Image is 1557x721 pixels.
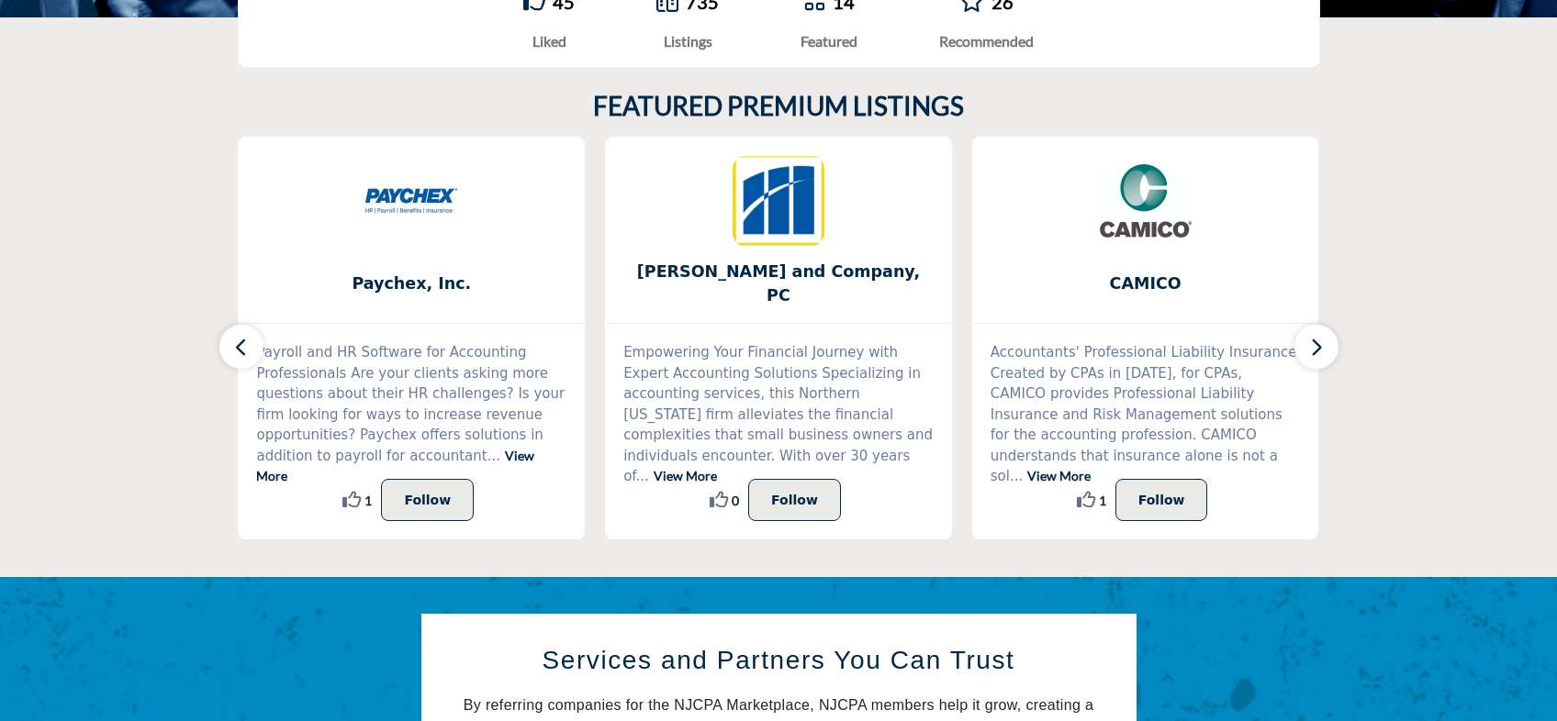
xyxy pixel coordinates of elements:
span: Paychex, Inc. [265,272,557,295]
a: Paychex, Inc. [238,260,585,308]
span: [PERSON_NAME] and Company, PC [633,260,924,308]
p: Follow [404,489,451,511]
a: View More [1027,468,1091,483]
button: Follow [1115,479,1208,521]
img: Magone and Company, PC [733,155,824,247]
b: Paychex, Inc. [265,260,557,308]
div: Recommended [939,30,1034,52]
span: 1 [1099,491,1106,510]
p: Follow [1138,489,1185,511]
a: [PERSON_NAME] and Company, PC [605,260,952,308]
p: Follow [771,489,818,511]
span: ... [636,468,649,484]
a: View More [654,468,717,483]
span: 0 [732,491,739,510]
span: CAMICO [1000,272,1292,295]
span: ... [487,448,500,464]
div: Listings [656,30,719,52]
span: 1 [364,491,372,510]
img: CAMICO [1100,155,1192,247]
div: Featured [801,30,857,52]
h2: Services and Partners You Can Trust [463,641,1095,680]
button: Follow [381,479,474,521]
span: ... [1010,468,1023,484]
p: Accountants' Professional Liability Insurance Created by CPAs in [DATE], for CPAs, CAMICO provide... [991,342,1301,487]
img: Paychex, Inc. [365,155,457,247]
b: CAMICO [1000,260,1292,308]
button: Follow [748,479,841,521]
p: Empowering Your Financial Journey with Expert Accounting Solutions Specializing in accounting ser... [623,342,934,487]
a: View More [256,448,533,484]
p: Payroll and HR Software for Accounting Professionals Are your clients asking more questions about... [256,342,566,487]
h2: FEATURED PREMIUM LISTINGS [593,91,964,122]
b: Magone and Company, PC [633,260,924,308]
a: CAMICO [972,260,1319,308]
div: Liked [523,30,575,52]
